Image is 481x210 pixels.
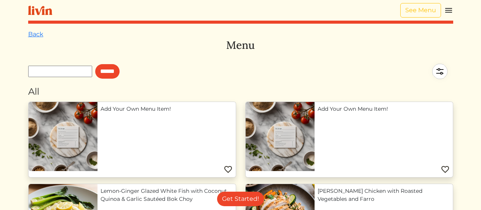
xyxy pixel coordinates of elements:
[28,85,453,99] div: All
[400,3,441,18] a: See Menu
[101,187,233,203] a: Lemon‑Ginger Glazed White Fish with Coconut Quinoa & Garlic Sautéed Bok Choy
[427,58,453,85] img: filter-5a7d962c2457a2d01fc3f3b070ac7679cf81506dd4bc827d76cf1eb68fb85cd7.svg
[318,187,450,203] a: [PERSON_NAME] Chicken with Roasted Vegetables and Farro
[28,39,453,52] h3: Menu
[101,105,233,113] a: Add Your Own Menu Item!
[217,192,264,206] a: Get Started!
[441,165,450,174] img: Favorite menu item
[444,6,453,15] img: menu_hamburger-cb6d353cf0ecd9f46ceae1c99ecbeb4a00e71ca567a856bd81f57e9d8c17bb26.svg
[224,165,233,174] img: Favorite menu item
[28,31,43,38] a: Back
[28,6,52,15] img: livin-logo-a0d97d1a881af30f6274990eb6222085a2533c92bbd1e4f22c21b4f0d0e3210c.svg
[318,105,450,113] a: Add Your Own Menu Item!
